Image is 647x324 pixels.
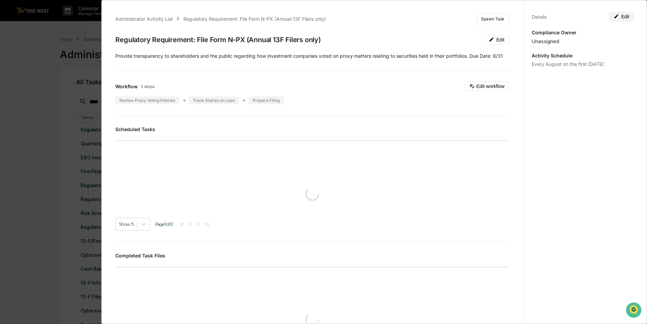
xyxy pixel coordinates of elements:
[484,35,509,44] button: Edit
[56,86,84,92] span: Attestations
[115,16,173,22] div: Administrator Activity List
[183,16,326,22] div: Regulatory Requirement: File Form N-PX (Annual 13F Filers only)
[116,54,124,62] button: Start new chat
[532,30,634,35] p: Compliance Owner
[249,96,284,104] div: Prepare Filing
[4,83,47,95] a: 🖐️Preclearance
[609,12,634,21] button: Edit
[178,221,186,227] button: |<
[465,82,509,91] button: Edit workflow
[155,221,173,227] span: Page 1 of 0
[23,52,112,59] div: Start new chat
[625,302,644,320] iframe: Open customer support
[115,253,509,258] h3: Completed Task Files
[7,86,12,92] div: 🖐️
[532,53,634,58] p: Activity Schedule
[195,221,202,227] button: >
[115,36,320,44] div: Regulatory Requirement: File Form N-PX (Annual 13F Filers only)
[115,84,138,89] span: Workflow
[49,86,55,92] div: 🗄️
[115,126,509,132] h3: Scheduled Tasks
[115,96,179,104] div: Review Proxy Voting Policies
[14,98,43,105] span: Data Lookup
[532,38,634,44] div: Unassigned
[115,53,509,59] p: Provide transparency to shareholders and the public regarding how investment companies voted on p...
[140,84,154,89] span: 3 steps
[7,99,12,105] div: 🔎
[7,52,19,64] img: 1746055101610-c473b297-6a78-478c-a979-82029cc54cd1
[203,221,211,227] button: >|
[68,115,82,120] span: Pylon
[23,59,86,64] div: We're available if you need us!
[14,86,44,92] span: Preclearance
[477,13,509,24] button: Spawn Task
[532,14,547,20] div: Details
[4,96,46,108] a: 🔎Data Lookup
[187,221,194,227] button: <
[532,61,634,67] div: Every August on the first [DATE]
[7,14,124,25] p: How can we help?
[189,96,239,104] div: Track Shares on Loan
[48,115,82,120] a: Powered byPylon
[47,83,87,95] a: 🗄️Attestations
